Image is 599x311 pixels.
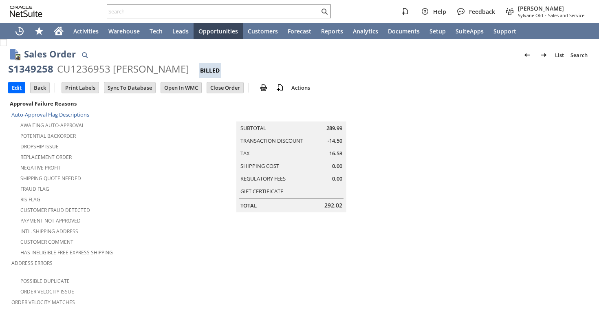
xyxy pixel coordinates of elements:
a: Potential Backorder [20,132,76,139]
svg: logo [10,6,42,17]
span: Customers [248,27,278,35]
input: Close Order [207,82,243,93]
a: Opportunities [194,23,243,39]
img: add-record.svg [275,83,285,93]
a: Order Velocity Matches [11,299,75,306]
input: Open In WMC [161,82,201,93]
a: Search [567,49,591,62]
a: Actions [288,84,313,91]
span: 0.00 [332,175,342,183]
a: Activities [68,23,104,39]
svg: Shortcuts [34,26,44,36]
span: 16.53 [329,150,342,157]
a: Gift Certificate [240,187,283,195]
a: List [552,49,567,62]
span: 289.99 [326,124,342,132]
a: Reports [316,23,348,39]
a: Subtotal [240,124,266,132]
span: Tech [150,27,163,35]
a: Regulatory Fees [240,175,286,182]
a: Auto-Approval Flag Descriptions [11,111,89,118]
a: Shipping Quote Needed [20,175,81,182]
a: Dropship Issue [20,143,59,150]
span: Activities [73,27,99,35]
a: Total [240,202,257,209]
a: Negative Profit [20,164,61,171]
a: Leads [167,23,194,39]
img: Quick Find [80,50,90,60]
a: Home [49,23,68,39]
span: Opportunities [198,27,238,35]
a: Customer Fraud Detected [20,207,90,214]
div: CU1236953 [PERSON_NAME] [57,62,189,75]
span: Documents [388,27,420,35]
a: Awaiting Auto-Approval [20,122,84,129]
span: 0.00 [332,162,342,170]
div: Billed [199,63,221,78]
a: Analytics [348,23,383,39]
a: SuiteApps [451,23,489,39]
input: Edit [9,82,25,93]
span: Forecast [288,27,311,35]
a: Setup [425,23,451,39]
a: Customer Comment [20,238,73,245]
span: 292.02 [324,201,342,210]
span: Analytics [353,27,378,35]
a: Forecast [283,23,316,39]
a: RIS flag [20,196,40,203]
caption: Summary [236,108,346,121]
div: Shortcuts [29,23,49,39]
svg: Recent Records [15,26,24,36]
a: Intl. Shipping Address [20,228,78,235]
svg: Home [54,26,64,36]
a: Transaction Discount [240,137,303,144]
a: Payment not approved [20,217,81,224]
a: Shipping Cost [240,162,279,170]
input: Search [107,7,319,16]
a: Documents [383,23,425,39]
a: Tax [240,150,250,157]
a: Order Velocity Issue [20,288,74,295]
span: Setup [429,27,446,35]
a: Possible Duplicate [20,278,70,285]
img: print.svg [259,83,269,93]
span: - [545,12,546,18]
span: Sales and Service [548,12,584,18]
input: Sync To Database [104,82,155,93]
span: Help [433,8,446,15]
span: Sylvane Old [518,12,543,18]
span: Support [493,27,516,35]
span: Reports [321,27,343,35]
a: Tech [145,23,167,39]
a: Warehouse [104,23,145,39]
a: Support [489,23,521,39]
svg: Search [319,7,329,16]
a: Replacement Order [20,154,72,161]
div: S1349258 [8,62,53,75]
a: Address Errors [11,260,53,267]
span: Warehouse [108,27,140,35]
span: Feedback [469,8,495,15]
img: Next [539,50,548,60]
a: Recent Records [10,23,29,39]
span: [PERSON_NAME] [518,4,584,12]
div: Approval Failure Reasons [8,98,183,109]
span: SuiteApps [456,27,484,35]
a: Fraud Flag [20,185,49,192]
a: Has Ineligible Free Express Shipping [20,249,113,256]
span: -14.50 [328,137,342,145]
img: Previous [522,50,532,60]
input: Print Labels [62,82,99,93]
a: Customers [243,23,283,39]
h1: Sales Order [24,47,76,61]
span: Leads [172,27,189,35]
input: Back [31,82,49,93]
